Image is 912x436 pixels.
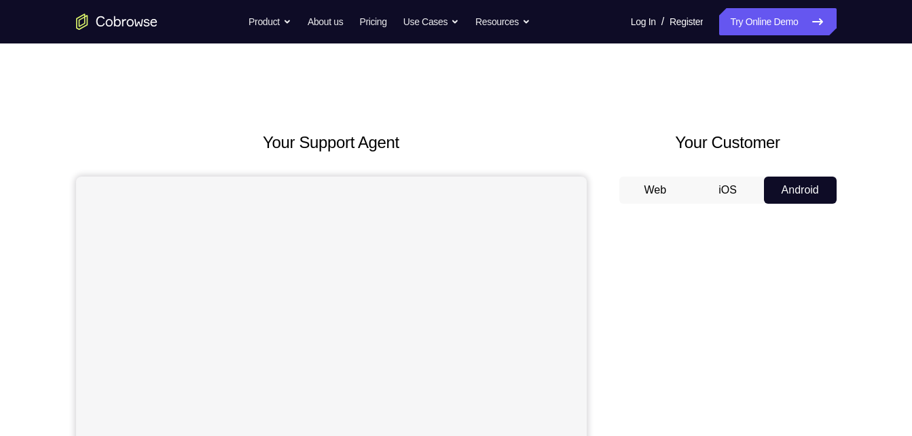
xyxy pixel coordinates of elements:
button: Product [249,8,291,35]
a: Pricing [359,8,386,35]
a: Try Online Demo [719,8,836,35]
button: Resources [475,8,530,35]
button: iOS [691,177,764,204]
span: / [661,14,664,30]
h2: Your Customer [619,130,837,155]
h2: Your Support Agent [76,130,587,155]
a: Log In [631,8,656,35]
a: Register [670,8,703,35]
a: About us [308,8,343,35]
button: Android [764,177,837,204]
button: Use Cases [403,8,459,35]
button: Web [619,177,692,204]
a: Go to the home page [76,14,158,30]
